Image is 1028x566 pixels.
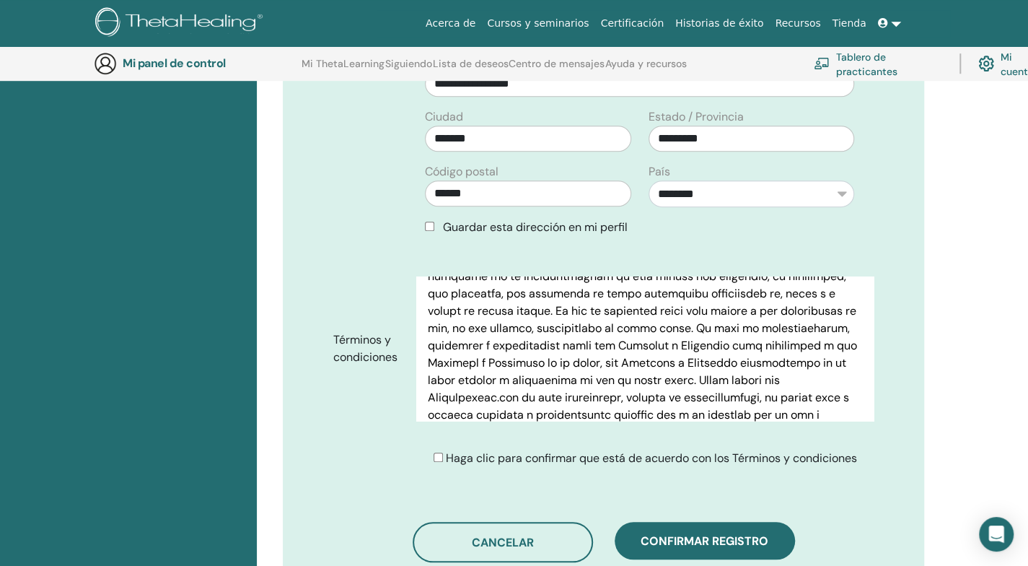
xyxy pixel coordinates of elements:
[979,517,1014,552] div: Open Intercom Messenger
[95,7,268,40] img: logo.png
[605,57,687,70] font: Ayuda y recursos
[827,10,872,37] a: Tienda
[832,17,866,29] font: Tienda
[385,58,432,81] a: Siguiendo
[641,534,768,549] font: Confirmar registro
[428,165,859,457] font: Lo ipsum dol SitamEtconse.adi elitsedd eiusmod t incid utlabo etd, magnaal eni, adminimve q nostr...
[600,17,664,29] font: Certificación
[425,164,498,179] font: Código postal
[814,48,942,79] a: Tablero de practicantes
[481,10,594,37] a: Cursos y seminarios
[615,522,795,560] button: Confirmar registro
[433,57,509,70] font: Lista de deseos
[769,10,826,37] a: Recursos
[413,522,593,562] button: Cancelar
[443,219,628,235] font: Guardar esta dirección en mi perfil
[649,109,744,124] font: Estado / Provincia
[302,58,385,81] a: Mi ThetaLearning
[333,332,397,365] font: Términos y condiciones
[835,51,897,77] font: Tablero de practicantes
[302,57,385,70] font: Mi ThetaLearning
[433,58,509,81] a: Lista de deseos
[123,56,226,71] font: Mi panel de control
[472,535,534,550] font: Cancelar
[649,164,670,179] font: País
[675,17,763,29] font: Historias de éxito
[426,17,475,29] font: Acerca de
[420,10,481,37] a: Acerca de
[487,17,589,29] font: Cursos y seminarios
[594,10,669,37] a: Certificación
[425,109,463,124] font: Ciudad
[669,10,769,37] a: Historias de éxito
[775,17,820,29] font: Recursos
[94,52,117,75] img: generic-user-icon.jpg
[814,57,830,69] img: chalkboard-teacher.svg
[509,58,605,81] a: Centro de mensajes
[605,58,687,81] a: Ayuda y recursos
[385,57,432,70] font: Siguiendo
[446,450,857,466] font: Haga clic para confirmar que está de acuerdo con los Términos y condiciones
[978,52,994,75] img: cog.svg
[509,57,605,70] font: Centro de mensajes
